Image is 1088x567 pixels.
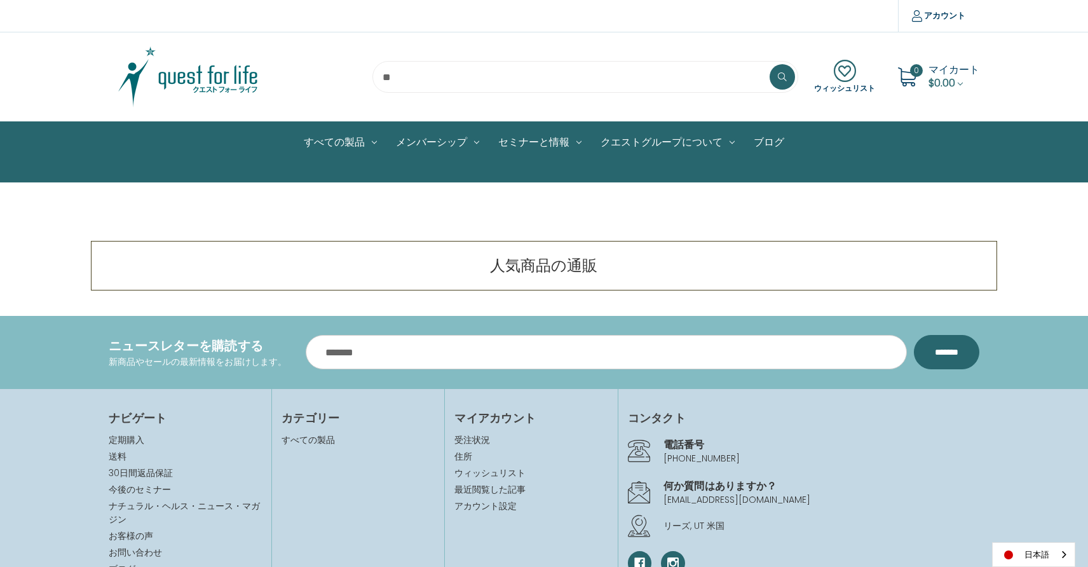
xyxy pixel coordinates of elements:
a: ウィッシュリスト [454,467,608,480]
a: すべての製品 [282,434,335,446]
a: 日本語 [993,543,1075,566]
p: 新商品やセールの最新情報をお届けします。 [109,355,287,369]
h4: ニュースレターを購読する [109,336,287,355]
h4: カテゴリー [282,409,435,427]
h4: ナビゲート [109,409,262,427]
p: 人気商品の通販 [490,254,597,277]
a: 最近閲覧した記事 [454,483,608,496]
a: メンバーシップ [386,122,489,163]
a: お客様の声 [109,529,153,542]
a: [EMAIL_ADDRESS][DOMAIN_NAME] [663,493,810,506]
img: クエスト・グループ [109,45,268,109]
h4: マイアカウント [454,409,608,427]
aside: Language selected: 日本語 [992,542,1075,567]
div: Language [992,542,1075,567]
a: ナチュラル・ヘルス・ニュース・マガジン [109,500,260,526]
a: Cart with 0 items [928,62,979,90]
a: 受注状況 [454,434,608,447]
p: リーズ, UT 米国 [663,519,979,533]
a: All Products [294,122,386,163]
a: クエストグループについて [591,122,744,163]
a: ブログ [744,122,794,163]
a: ウィッシュリスト [814,60,875,94]
a: 30日間返品保証 [109,467,173,479]
a: 今後のセミナー [109,483,171,496]
h4: 電話番号 [663,437,979,452]
span: 0 [910,64,923,77]
a: 定期購入 [109,434,144,446]
a: 住所 [454,450,608,463]
span: マイカート [928,62,979,77]
a: アカウント設定 [454,500,608,513]
a: セミナーと情報 [489,122,591,163]
h4: コンタクト [628,409,979,427]
a: 送料 [109,450,126,463]
a: お問い合わせ [109,546,162,559]
span: $0.00 [928,76,955,90]
h4: 何か質問はありますか？ [663,478,979,493]
a: [PHONE_NUMBER] [663,452,740,465]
